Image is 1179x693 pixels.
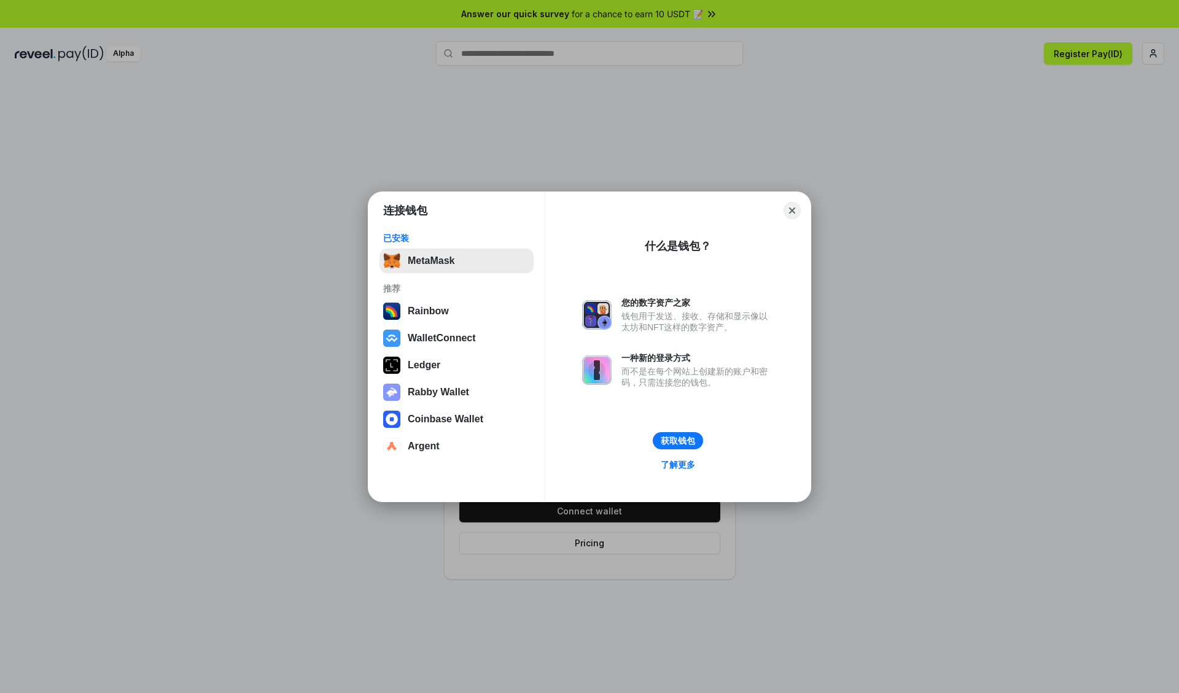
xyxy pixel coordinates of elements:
[383,384,400,401] img: svg+xml,%3Csvg%20xmlns%3D%22http%3A%2F%2Fwww.w3.org%2F2000%2Fsvg%22%20fill%3D%22none%22%20viewBox...
[621,297,774,308] div: 您的数字资产之家
[379,353,534,377] button: Ledger
[661,459,695,470] div: 了解更多
[408,255,454,266] div: MetaMask
[379,249,534,273] button: MetaMask
[408,333,476,344] div: WalletConnect
[383,233,530,244] div: 已安装
[383,357,400,374] img: svg+xml,%3Csvg%20xmlns%3D%22http%3A%2F%2Fwww.w3.org%2F2000%2Fsvg%22%20width%3D%2228%22%20height%3...
[621,352,774,363] div: 一种新的登录方式
[379,326,534,350] button: WalletConnect
[383,438,400,455] img: svg+xml,%3Csvg%20width%3D%2228%22%20height%3D%2228%22%20viewBox%3D%220%200%2028%2028%22%20fill%3D...
[621,366,774,388] div: 而不是在每个网站上创建新的账户和密码，只需连接您的钱包。
[408,387,469,398] div: Rabby Wallet
[408,414,483,425] div: Coinbase Wallet
[784,202,801,219] button: Close
[379,299,534,323] button: Rainbow
[408,306,449,317] div: Rainbow
[408,441,440,452] div: Argent
[383,252,400,269] img: svg+xml,%3Csvg%20fill%3D%22none%22%20height%3D%2233%22%20viewBox%3D%220%200%2035%2033%22%20width%...
[379,434,534,459] button: Argent
[383,203,427,218] h1: 连接钱包
[661,435,695,446] div: 获取钱包
[379,407,534,432] button: Coinbase Wallet
[379,380,534,405] button: Rabby Wallet
[582,355,612,385] img: svg+xml,%3Csvg%20xmlns%3D%22http%3A%2F%2Fwww.w3.org%2F2000%2Fsvg%22%20fill%3D%22none%22%20viewBox...
[645,239,711,254] div: 什么是钱包？
[408,360,440,371] div: Ledger
[653,432,703,449] button: 获取钱包
[653,457,702,473] a: 了解更多
[383,303,400,320] img: svg+xml,%3Csvg%20width%3D%22120%22%20height%3D%22120%22%20viewBox%3D%220%200%20120%20120%22%20fil...
[383,330,400,347] img: svg+xml,%3Csvg%20width%3D%2228%22%20height%3D%2228%22%20viewBox%3D%220%200%2028%2028%22%20fill%3D...
[383,283,530,294] div: 推荐
[383,411,400,428] img: svg+xml,%3Csvg%20width%3D%2228%22%20height%3D%2228%22%20viewBox%3D%220%200%2028%2028%22%20fill%3D...
[621,311,774,333] div: 钱包用于发送、接收、存储和显示像以太坊和NFT这样的数字资产。
[582,300,612,330] img: svg+xml,%3Csvg%20xmlns%3D%22http%3A%2F%2Fwww.w3.org%2F2000%2Fsvg%22%20fill%3D%22none%22%20viewBox...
